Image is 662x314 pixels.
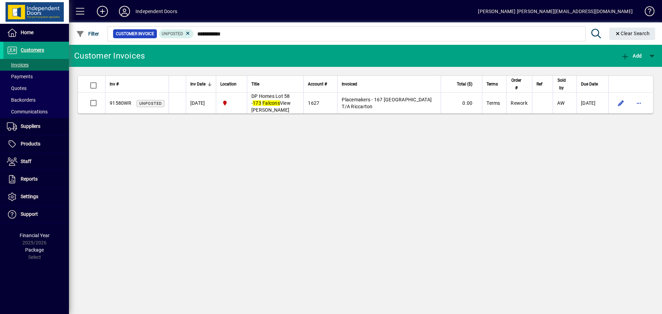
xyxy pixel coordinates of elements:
span: Payments [7,74,33,79]
span: Inv Date [190,80,205,88]
div: Due Date [581,80,604,88]
a: Backorders [3,94,69,106]
mat-chip: Customer Invoice Status: Unposted [159,29,194,38]
div: Inv Date [190,80,212,88]
button: Filter [74,28,101,40]
span: Products [21,141,40,146]
span: Settings [21,194,38,199]
span: Ref [536,80,542,88]
span: Suppliers [21,123,40,129]
span: Christchurch [220,99,243,107]
a: Quotes [3,82,69,94]
span: Account # [308,80,327,88]
a: Knowledge Base [640,1,653,24]
span: Rework [511,100,528,106]
div: Total ($) [445,80,479,88]
a: Communications [3,106,69,118]
span: Clear Search [615,31,650,36]
span: Sold by [557,77,566,92]
button: Add [91,5,113,18]
td: [DATE] [576,93,608,113]
span: Invoiced [342,80,357,88]
span: Staff [21,159,31,164]
button: Add [619,50,643,62]
span: Customers [21,47,44,53]
span: Package [25,247,44,253]
div: Title [251,80,300,88]
span: 91580WR [110,100,131,106]
span: Support [21,211,38,217]
a: Payments [3,71,69,82]
td: [DATE] [186,93,216,113]
div: Order # [511,77,528,92]
div: Location [220,80,243,88]
a: Suppliers [3,118,69,135]
span: Customer Invoice [116,30,154,37]
a: Reports [3,171,69,188]
button: Clear [609,28,655,40]
span: 1627 [308,100,319,106]
em: 173 [253,100,261,106]
a: Support [3,206,69,223]
div: Sold by [557,77,572,92]
span: Reports [21,176,38,182]
span: Invoices [7,62,29,68]
div: Inv # [110,80,164,88]
div: Invoiced [342,80,437,88]
span: Unposted [139,101,162,106]
span: Total ($) [457,80,472,88]
button: Profile [113,5,136,18]
a: Staff [3,153,69,170]
em: Falcons [262,100,280,106]
a: Invoices [3,59,69,71]
span: Financial Year [20,233,50,238]
span: AW [557,100,565,106]
span: Unposted [162,31,183,36]
span: Communications [7,109,48,114]
span: Quotes [7,85,27,91]
span: Title [251,80,259,88]
div: Independent Doors [136,6,177,17]
button: More options [633,98,644,109]
a: Settings [3,188,69,205]
span: Home [21,30,33,35]
span: Due Date [581,80,598,88]
span: Terms [487,100,500,106]
span: Terms [487,80,498,88]
a: Products [3,135,69,153]
span: DP Homes Lot 58 - View [PERSON_NAME] [251,93,291,113]
span: Filter [76,31,99,37]
a: Home [3,24,69,41]
div: Customer Invoices [74,50,145,61]
span: Backorders [7,97,36,103]
span: Location [220,80,237,88]
button: Edit [615,98,626,109]
span: Order # [511,77,522,92]
div: Ref [536,80,549,88]
div: [PERSON_NAME] [PERSON_NAME][EMAIL_ADDRESS][DOMAIN_NAME] [478,6,633,17]
span: Add [621,53,642,59]
span: Placemakers - 167 [GEOGRAPHIC_DATA] T/A Riccarton [342,97,432,109]
td: 0.00 [441,93,482,113]
span: Inv # [110,80,119,88]
div: Account # [308,80,333,88]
